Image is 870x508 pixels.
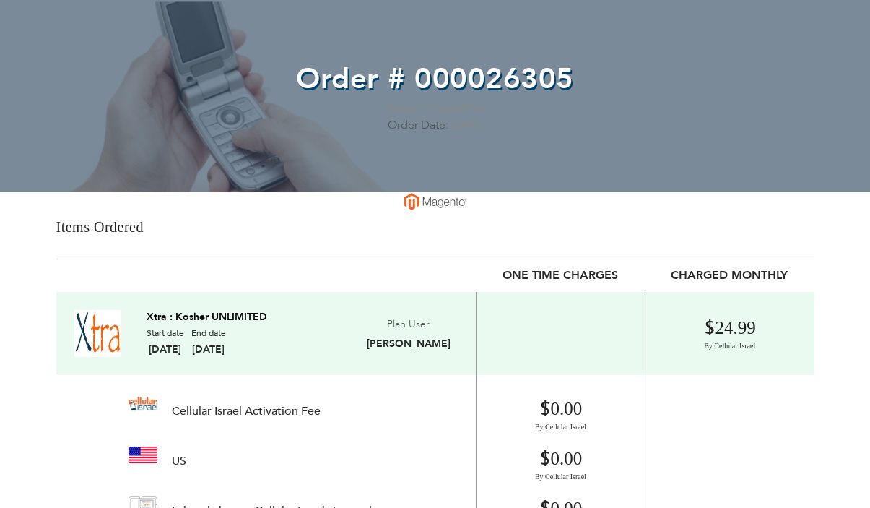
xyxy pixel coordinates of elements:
span: Shipped / Completed [385,100,485,114]
span: By Cellular Israel [487,422,634,432]
span: Cellular Israel Activation Fee [172,404,321,418]
h3: Items Ordered [56,218,814,237]
span: [DATE] [451,119,482,132]
span: Plan User [387,317,430,331]
img: xtra-logo_7_4.jpg [74,310,121,357]
span: [DATE] [191,343,226,356]
img: cellular_israel_12.jpeg [129,397,157,411]
td: 0.00 [476,375,645,439]
span: [PERSON_NAME] [367,337,451,350]
span: [DATE] [147,343,184,356]
span: By Cellular Israel [656,341,804,351]
td: 24.99 [645,292,814,375]
span: End date [191,327,226,339]
img: usa_1_.jpg [129,447,157,463]
span: US [172,454,186,468]
span: $ [704,317,715,341]
span: One time Charges [503,267,618,283]
img: Cellular Israel Logo [367,193,504,210]
span: Charged Monthly [671,267,788,283]
span: Order # 000026305 [296,59,574,99]
span: Order Date: [388,117,448,133]
span: $ [539,447,551,472]
a: Xtra : Kosher UNLIMITED [147,311,267,324]
span: $ [539,397,551,422]
td: 0.00 [476,439,645,489]
span: By Cellular Israel [487,472,634,482]
span: Start date [147,327,184,339]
